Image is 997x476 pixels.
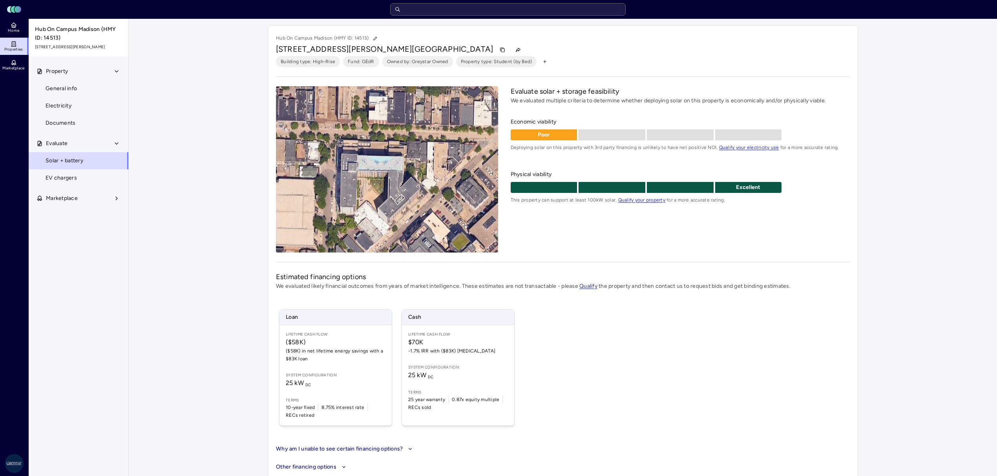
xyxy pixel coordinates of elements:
span: 0.87x equity multiple [452,396,499,403]
span: Properties [4,47,23,52]
h2: Estimated financing options [276,272,850,282]
span: RECs retired [286,411,314,419]
button: Property type: Student (by Bed) [456,56,537,67]
span: System configuration [286,372,385,378]
button: Property [29,63,129,80]
sub: DC [305,382,311,387]
span: 8.75% interest rate [321,403,364,411]
span: 25 year warranty [408,396,445,403]
span: Deploying solar on this property with 3rd party financing is unlikely to have net positive NOI. f... [511,144,850,151]
span: $70K [408,338,508,347]
button: Marketplace [29,190,129,207]
span: ($58K) in net lifetime energy savings with a $83K loan [286,347,385,363]
span: Hub On Campus Madison (HMY ID: 14513) [35,25,123,42]
span: Cash [402,310,514,325]
p: Hub On Campus Madison (HMY ID: 14513) [276,33,380,44]
span: EV chargers [46,174,77,182]
p: Excellent [715,183,782,192]
a: EV chargers [28,169,129,187]
span: 25 kW [408,371,434,379]
span: Marketplace [46,194,78,203]
span: Economic viability [511,118,850,126]
span: Physical viability [511,170,850,179]
span: 25 kW [286,379,311,387]
button: Why am I unable to see certain financing options? [276,445,415,453]
button: Fund: GEdR [343,56,379,67]
span: Home [8,28,19,33]
button: Owned by: Greystar Owned [382,56,453,67]
a: CashLifetime Cash Flow$70K-1.7% IRR with ($83K) [MEDICAL_DATA]System configuration25 kW DCTerms25... [402,309,515,426]
span: Lifetime Cash Flow [408,331,508,338]
span: [STREET_ADDRESS][PERSON_NAME] [35,44,123,50]
a: Qualify your property [618,197,665,203]
span: Building type: High-Rise [281,58,335,65]
span: Marketplace [2,66,24,71]
span: ($58K) [286,338,385,347]
span: Documents [46,119,75,127]
a: General info [28,80,129,97]
a: Solar + battery [28,152,129,169]
span: Solar + battery [46,156,83,165]
a: Electricity [28,97,129,114]
span: [STREET_ADDRESS][PERSON_NAME] [276,44,412,54]
span: Electricity [46,102,71,110]
h2: Evaluate solar + storage feasibility [511,86,850,96]
span: Fund: GEdR [348,58,374,65]
button: Evaluate [29,135,129,152]
a: LoanLifetime Cash Flow($58K)($58K) in net lifetime energy savings with a $83K loanSystem configur... [279,309,392,426]
sub: DC [428,374,434,380]
span: Property type: Student (by Bed) [461,58,532,65]
span: System configuration [408,364,508,371]
span: [GEOGRAPHIC_DATA] [412,44,493,54]
span: Terms [408,389,508,396]
span: This property can support at least 100kW solar. for a more accurate rating. [511,196,850,204]
img: Greystar AS [5,454,24,473]
a: Qualify [579,283,597,289]
p: Poor [511,131,577,139]
a: Documents [28,114,129,132]
span: Property [46,67,68,76]
span: 10-year fixed [286,403,315,411]
p: We evaluated multiple criteria to determine whether deploying solar on this property is economica... [511,96,850,105]
p: We evaluated likely financial outcomes from years of market intelligence. These estimates are not... [276,282,850,291]
span: Terms [286,397,385,403]
span: -1.7% IRR with ($83K) [MEDICAL_DATA] [408,347,508,355]
span: Evaluate [46,139,68,148]
a: Qualify your electricity use [719,145,779,150]
span: RECs sold [408,403,431,411]
span: Owned by: Greystar Owned [387,58,448,65]
button: Building type: High-Rise [276,56,340,67]
span: Lifetime Cash Flow [286,331,385,338]
button: Other financing options [276,463,850,471]
span: Loan [279,310,392,325]
span: General info [46,84,77,93]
